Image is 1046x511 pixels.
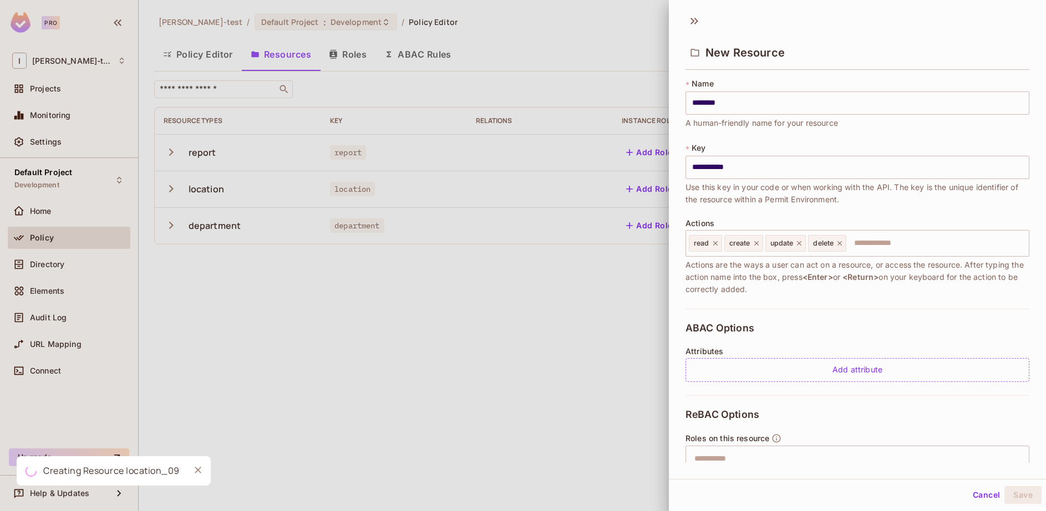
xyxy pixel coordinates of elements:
[686,219,714,228] span: Actions
[689,235,722,252] div: read
[808,235,846,252] div: delete
[694,239,709,248] span: read
[770,239,794,248] span: update
[803,272,833,282] span: <Enter>
[692,144,705,152] span: Key
[729,239,750,248] span: create
[1004,486,1042,504] button: Save
[765,235,806,252] div: update
[686,117,838,129] span: A human-friendly name for your resource
[968,486,1004,504] button: Cancel
[686,409,759,420] span: ReBAC Options
[686,323,754,334] span: ABAC Options
[686,434,769,443] span: Roles on this resource
[686,358,1029,382] div: Add attribute
[842,272,879,282] span: <Return>
[686,181,1029,206] span: Use this key in your code or when working with the API. The key is the unique identifier of the r...
[190,462,206,478] button: Close
[813,239,834,248] span: delete
[686,347,724,356] span: Attributes
[686,259,1029,295] span: Actions are the ways a user can act on a resource, or access the resource. After typing the actio...
[705,46,785,59] span: New Resource
[692,79,714,88] span: Name
[43,464,180,478] div: Creating Resource location_09
[724,235,763,252] div: create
